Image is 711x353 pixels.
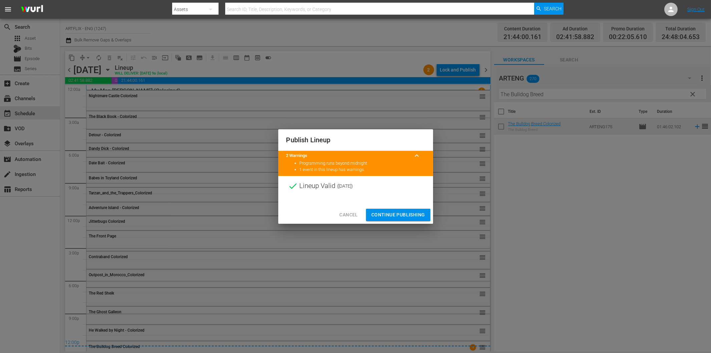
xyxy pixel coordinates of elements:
a: Sign Out [687,7,705,12]
title: 2 Warnings [286,153,409,159]
span: ( [DATE] ) [337,181,353,191]
button: Continue Publishing [366,209,430,221]
li: Programming runs beyond midnight [300,160,425,167]
li: 1 event in this lineup has warnings. [300,167,425,173]
span: Search [544,3,562,15]
span: keyboard_arrow_up [413,152,421,160]
span: Cancel [339,211,358,219]
h2: Publish Lineup [286,135,425,145]
span: Continue Publishing [371,211,425,219]
div: Lineup Valid [278,176,433,196]
button: keyboard_arrow_up [409,148,425,164]
span: menu [4,5,12,13]
img: ans4CAIJ8jUAAAAAAAAAAAAAAAAAAAAAAAAgQb4GAAAAAAAAAAAAAAAAAAAAAAAAJMjXAAAAAAAAAAAAAAAAAAAAAAAAgAT5G... [16,2,48,17]
button: Cancel [334,209,363,221]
